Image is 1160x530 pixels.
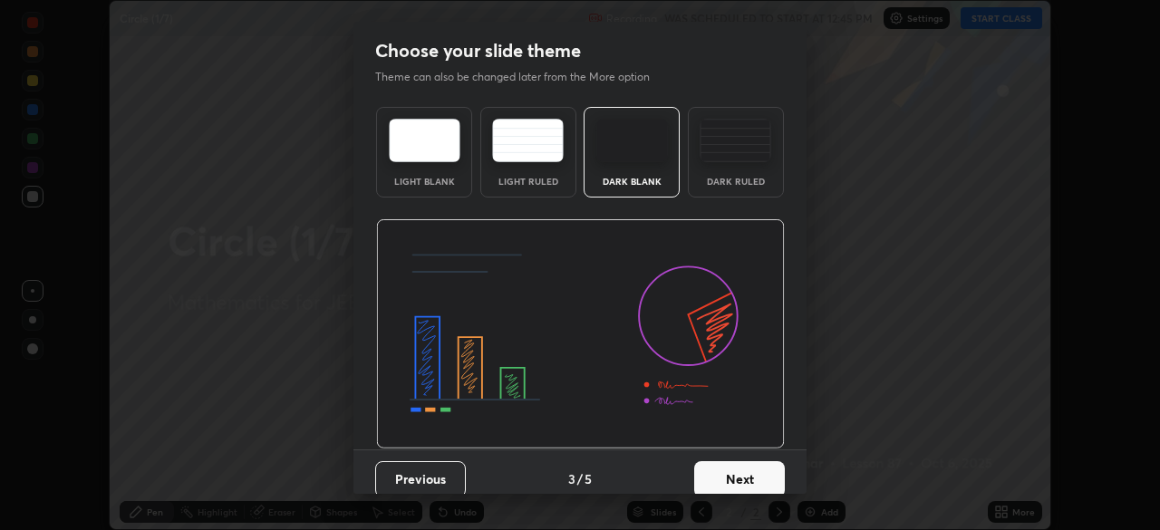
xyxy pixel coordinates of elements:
h4: 5 [585,469,592,488]
button: Previous [375,461,466,497]
h4: 3 [568,469,575,488]
h2: Choose your slide theme [375,39,581,63]
img: darkThemeBanner.d06ce4a2.svg [376,219,785,449]
div: Dark Blank [595,177,668,186]
img: lightRuledTheme.5fabf969.svg [492,119,564,162]
div: Light Ruled [492,177,565,186]
img: darkTheme.f0cc69e5.svg [596,119,668,162]
button: Next [694,461,785,497]
img: darkRuledTheme.de295e13.svg [700,119,771,162]
img: lightTheme.e5ed3b09.svg [389,119,460,162]
div: Dark Ruled [700,177,772,186]
div: Light Blank [388,177,460,186]
h4: / [577,469,583,488]
p: Theme can also be changed later from the More option [375,69,669,85]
